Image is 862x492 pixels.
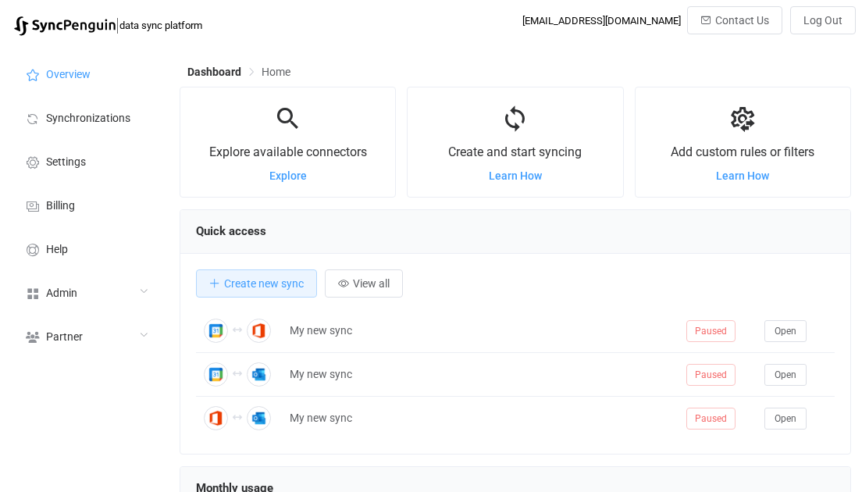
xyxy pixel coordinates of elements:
[522,15,681,27] div: [EMAIL_ADDRESS][DOMAIN_NAME]
[8,95,164,139] a: Synchronizations
[119,20,202,31] span: data sync platform
[269,169,307,182] a: Explore
[46,69,91,81] span: Overview
[8,52,164,95] a: Overview
[224,277,304,290] span: Create new sync
[803,14,842,27] span: Log Out
[489,169,542,182] a: Learn How
[116,14,119,36] span: |
[448,144,582,159] span: Create and start syncing
[14,16,116,36] img: syncpenguin.svg
[8,183,164,226] a: Billing
[46,200,75,212] span: Billing
[14,14,202,36] a: |data sync platform
[196,224,266,238] span: Quick access
[716,169,769,182] a: Learn How
[8,226,164,270] a: Help
[209,144,367,159] span: Explore available connectors
[790,6,856,34] button: Log Out
[46,331,83,344] span: Partner
[687,6,782,34] button: Contact Us
[46,244,68,256] span: Help
[187,66,290,77] div: Breadcrumb
[671,144,814,159] span: Add custom rules or filters
[325,269,403,298] button: View all
[46,156,86,169] span: Settings
[715,14,769,27] span: Contact Us
[262,66,290,78] span: Home
[46,287,77,300] span: Admin
[187,66,241,78] span: Dashboard
[8,139,164,183] a: Settings
[196,269,317,298] button: Create new sync
[46,112,130,125] span: Synchronizations
[353,277,390,290] span: View all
